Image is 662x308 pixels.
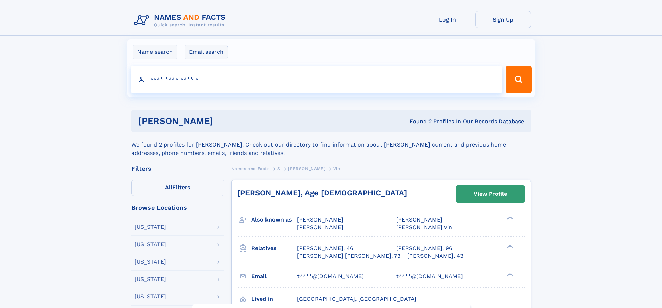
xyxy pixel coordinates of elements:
[288,164,325,173] a: [PERSON_NAME]
[185,45,228,59] label: Email search
[407,252,463,260] a: [PERSON_NAME], 43
[456,186,525,202] a: View Profile
[277,164,280,173] a: S
[131,11,231,30] img: Logo Names and Facts
[311,118,524,125] div: Found 2 Profiles In Our Records Database
[420,11,475,28] a: Log In
[288,166,325,171] span: [PERSON_NAME]
[297,216,343,223] span: [PERSON_NAME]
[505,216,514,220] div: ❯
[134,242,166,247] div: [US_STATE]
[251,293,297,305] h3: Lived in
[297,224,343,231] span: [PERSON_NAME]
[251,242,297,254] h3: Relatives
[131,180,224,196] label: Filters
[131,132,531,157] div: We found 2 profiles for [PERSON_NAME]. Check out our directory to find information about [PERSON_...
[251,270,297,282] h3: Email
[505,272,514,277] div: ❯
[475,11,531,28] a: Sign Up
[134,294,166,299] div: [US_STATE]
[396,224,452,231] span: [PERSON_NAME] Vin
[133,45,177,59] label: Name search
[131,66,503,93] input: search input
[131,166,224,172] div: Filters
[505,244,514,249] div: ❯
[138,117,311,125] h1: [PERSON_NAME]
[231,164,270,173] a: Names and Facts
[251,214,297,226] h3: Also known as
[165,184,172,191] span: All
[396,216,442,223] span: [PERSON_NAME]
[506,66,531,93] button: Search Button
[134,276,166,282] div: [US_STATE]
[333,166,340,171] span: Vin
[474,186,507,202] div: View Profile
[131,205,224,211] div: Browse Locations
[134,224,166,230] div: [US_STATE]
[396,244,452,252] a: [PERSON_NAME], 96
[277,166,280,171] span: S
[297,244,353,252] a: [PERSON_NAME], 46
[237,189,407,197] a: [PERSON_NAME], Age [DEMOGRAPHIC_DATA]
[297,252,400,260] a: [PERSON_NAME] [PERSON_NAME], 73
[297,295,416,302] span: [GEOGRAPHIC_DATA], [GEOGRAPHIC_DATA]
[134,259,166,265] div: [US_STATE]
